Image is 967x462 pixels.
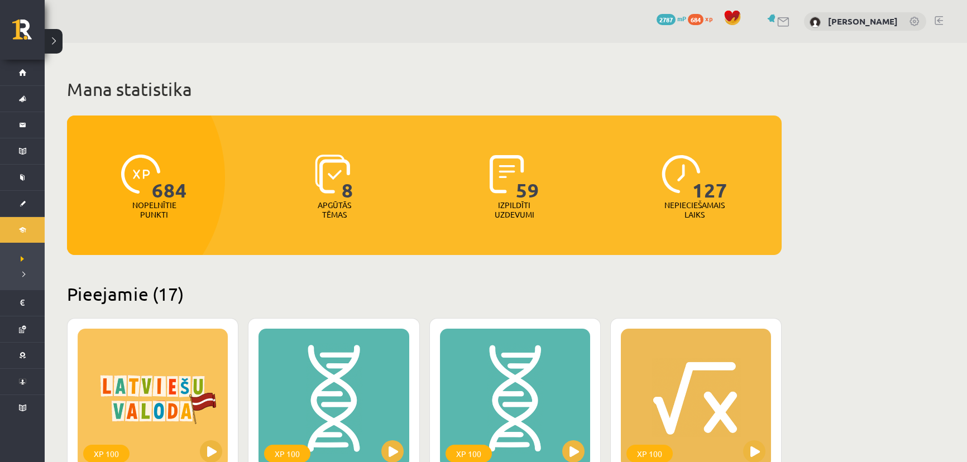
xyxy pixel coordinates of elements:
[490,155,524,194] img: icon-completed-tasks-ad58ae20a441b2904462921112bc710f1caf180af7a3daa7317a5a94f2d26646.svg
[705,14,712,23] span: xp
[132,200,176,219] p: Nopelnītie punkti
[152,155,187,200] span: 684
[67,78,782,100] h1: Mana statistika
[828,16,898,27] a: [PERSON_NAME]
[810,17,821,28] img: Konstantīns Gorbunovs
[12,20,45,47] a: Rīgas 1. Tālmācības vidusskola
[313,200,356,219] p: Apgūtās tēmas
[657,14,676,25] span: 2787
[121,155,160,194] img: icon-xp-0682a9bc20223a9ccc6f5883a126b849a74cddfe5390d2b41b4391c66f2066e7.svg
[657,14,686,23] a: 2787 mP
[342,155,353,200] span: 8
[492,200,536,219] p: Izpildīti uzdevumi
[67,283,782,305] h2: Pieejamie (17)
[688,14,718,23] a: 684 xp
[688,14,703,25] span: 684
[315,155,350,194] img: icon-learned-topics-4a711ccc23c960034f471b6e78daf4a3bad4a20eaf4de84257b87e66633f6470.svg
[662,155,701,194] img: icon-clock-7be60019b62300814b6bd22b8e044499b485619524d84068768e800edab66f18.svg
[692,155,727,200] span: 127
[516,155,539,200] span: 59
[677,14,686,23] span: mP
[664,200,725,219] p: Nepieciešamais laiks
